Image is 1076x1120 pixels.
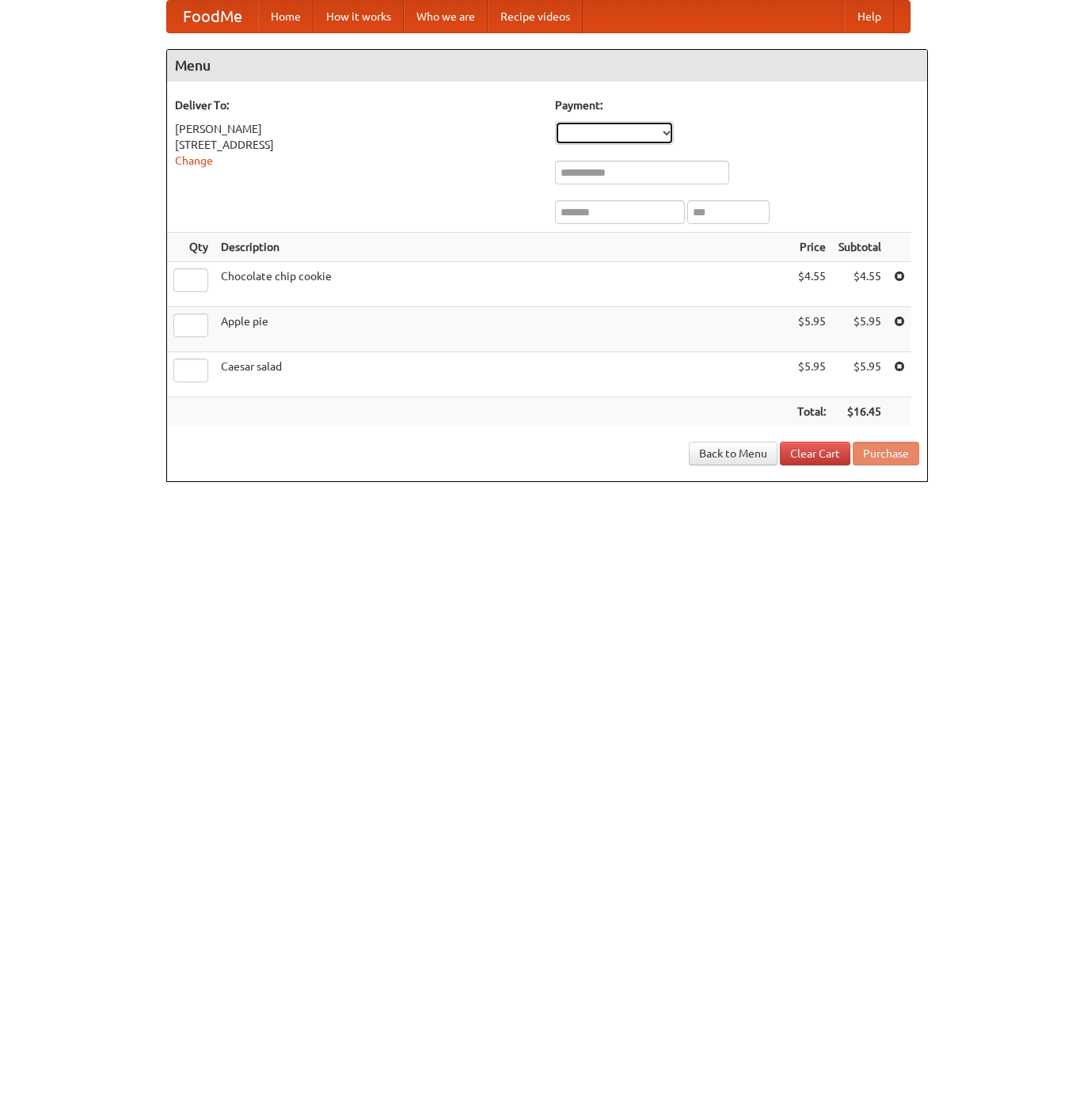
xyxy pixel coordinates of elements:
a: Change [175,154,213,167]
td: $5.95 [791,307,832,352]
button: Purchase [853,442,919,465]
a: Help [845,1,894,32]
h4: Menu [167,50,927,82]
td: Caesar salad [215,352,791,397]
a: How it works [314,1,404,32]
div: [PERSON_NAME] [175,121,539,137]
a: Back to Menu [689,442,778,465]
th: Subtotal [832,233,888,262]
a: Clear Cart [780,442,850,465]
th: Total: [791,397,832,427]
h5: Payment: [555,97,919,113]
th: Qty [167,233,215,262]
td: $4.55 [791,262,832,307]
td: Chocolate chip cookie [215,262,791,307]
td: $5.95 [832,352,888,397]
td: $5.95 [832,307,888,352]
div: [STREET_ADDRESS] [175,137,539,153]
a: Recipe videos [488,1,583,32]
th: Price [791,233,832,262]
th: Description [215,233,791,262]
h5: Deliver To: [175,97,539,113]
td: Apple pie [215,307,791,352]
a: Home [258,1,314,32]
a: FoodMe [167,1,258,32]
th: $16.45 [832,397,888,427]
a: Who we are [404,1,488,32]
td: $5.95 [791,352,832,397]
td: $4.55 [832,262,888,307]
